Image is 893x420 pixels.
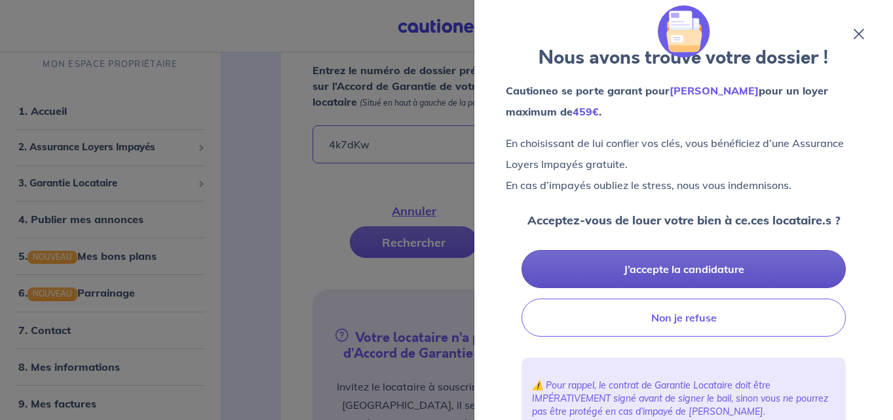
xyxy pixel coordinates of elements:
[527,213,841,228] strong: Acceptez-vous de louer votre bien à ce.ces locataire.s ?
[532,379,835,418] p: ⚠️ Pour rappel, le contrat de Garantie Locataire doit être IMPÉRATIVEMENT signé avant de signer l...
[506,84,828,118] strong: Cautioneo se porte garant pour pour un loyer maximum de .
[658,5,710,58] img: illu_folder.svg
[522,299,846,337] button: Non je refuse
[522,250,846,288] button: J’accepte la candidature
[573,105,599,118] em: 459€
[506,133,862,196] p: En choisissant de lui confier vos clés, vous bénéficiez d’une Assurance Loyers Impayés gratuite. ...
[539,45,829,71] strong: Nous avons trouvé votre dossier !
[670,84,759,97] em: [PERSON_NAME]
